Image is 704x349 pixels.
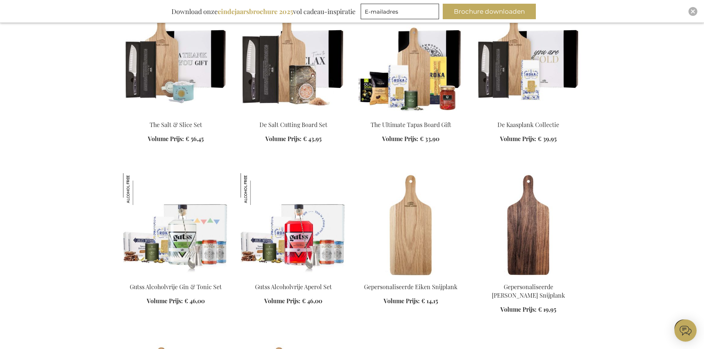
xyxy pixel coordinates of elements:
span: € 56,45 [186,135,204,143]
span: Volume Prijs: [265,135,302,143]
img: Gepersonaliseerde Walnoot Snijplank [476,173,581,277]
b: eindejaarsbrochure 2025 [218,7,293,16]
img: Gutss Alcoholvrije Aperol Set [241,173,272,205]
a: The Ultimate Tapas Board Gift [358,112,464,119]
span: Volume Prijs: [382,135,418,143]
div: Download onze vol cadeau-inspiratie [168,4,359,19]
a: Volume Prijs: € 33,90 [382,135,439,143]
a: Gepersonaliseerde [PERSON_NAME] Snijplank [492,283,565,299]
input: E-mailadres [361,4,439,19]
a: Volume Prijs: € 14,15 [384,297,438,305]
img: The Cheese Board Collection [476,11,581,114]
a: Gepersonaliseerde Walnoot Snijplank [476,274,581,281]
span: Volume Prijs: [500,135,536,143]
a: The Salt & Slice Set Exclusive Business Gift [123,112,229,119]
a: De Kaasplank Collectie [497,121,559,129]
a: Gepersonaliseerde Eiken Snijplank [364,283,458,291]
iframe: belco-activator-frame [674,319,697,342]
span: Volume Prijs: [148,135,184,143]
img: Personalised Oak Cutting Board [358,173,464,277]
img: De Salt Cutting Board Set [241,11,346,114]
img: Gutss Alcoholvrije Gin & Tonic Set [123,173,155,205]
img: The Ultimate Tapas Board Gift [358,11,464,114]
a: Gutss Alcoholvrije Gin & Tonic Set [130,283,222,291]
span: € 43,95 [303,135,322,143]
span: € 46,00 [184,297,205,305]
form: marketing offers and promotions [361,4,441,21]
img: Gutss Non-Alcoholic Gin & Tonic Set [123,173,229,277]
a: De Salt Cutting Board Set [259,121,327,129]
img: Close [691,9,695,14]
a: Personalised Oak Cutting Board [358,274,464,281]
span: Volume Prijs: [500,305,537,313]
a: Gutss Non-Alcoholic Gin & Tonic Set Gutss Alcoholvrije Gin & Tonic Set [123,274,229,281]
a: The Cheese Board Collection [476,112,581,119]
a: Volume Prijs: € 39,95 [500,135,557,143]
a: De Salt Cutting Board Set [241,112,346,119]
a: Volume Prijs: € 56,45 [148,135,204,143]
span: € 33,90 [420,135,439,143]
span: € 14,15 [421,297,438,305]
span: € 39,95 [538,135,557,143]
span: Volume Prijs: [147,297,183,305]
a: Gutss Non-Alcoholic Aperol Set Gutss Alcoholvrije Aperol Set [241,274,346,281]
div: Close [688,7,697,16]
a: Volume Prijs: € 19,95 [500,305,556,314]
span: Volume Prijs: [384,297,420,305]
a: The Salt & Slice Set [150,121,202,129]
a: Volume Prijs: € 46,00 [147,297,205,305]
button: Brochure downloaden [443,4,536,19]
a: The Ultimate Tapas Board Gift [371,121,451,129]
img: The Salt & Slice Set Exclusive Business Gift [123,11,229,114]
img: Gutss Alcoholvrije Aperol Set [241,173,346,277]
a: Volume Prijs: € 43,95 [265,135,322,143]
span: € 19,95 [538,305,556,313]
